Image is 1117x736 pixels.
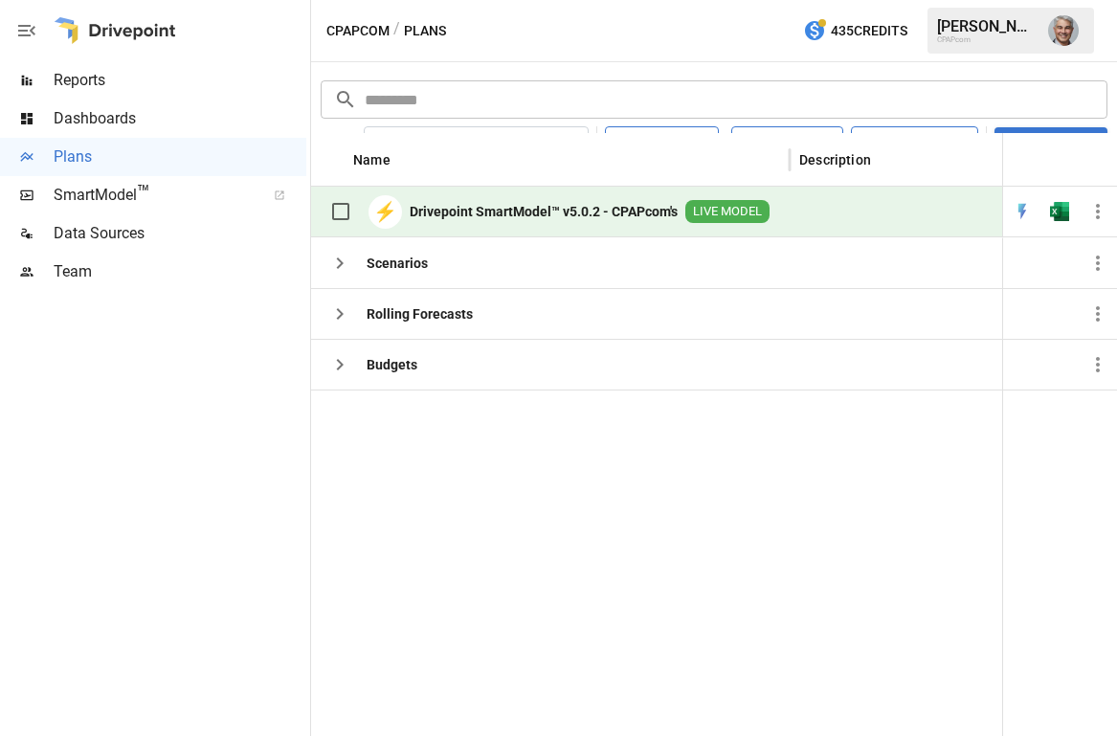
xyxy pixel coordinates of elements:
img: quick-edit-flash.b8aec18c.svg [1013,202,1032,221]
div: Open in Excel [1050,202,1069,221]
span: Reports [54,69,306,92]
img: excel-icon.76473adf.svg [1050,202,1069,221]
div: Description [799,152,871,167]
span: SmartModel [54,184,253,207]
button: [DATE] – [DATE] [364,126,589,161]
button: New Plan [994,127,1107,160]
button: CPAPcom [326,19,390,43]
button: Sort [392,146,419,173]
button: Joe Megibow [1037,4,1090,57]
span: Plans [54,145,306,168]
span: 435 Credits [831,19,907,43]
div: CPAPcom [937,35,1037,44]
b: Rolling Forecasts [367,304,473,323]
div: [PERSON_NAME] [937,17,1037,35]
div: ⚡ [369,195,402,229]
div: Name [353,152,391,167]
span: Team [54,260,306,283]
button: Sort [873,146,900,173]
div: Open in Quick Edit [1013,202,1032,221]
button: Columns [731,126,843,161]
button: Sort [1090,146,1117,173]
span: Data Sources [54,222,306,245]
span: ™ [137,181,150,205]
b: Drivepoint SmartModel™ v5.0.2 - CPAPcom's [410,202,678,221]
button: Visualize [605,126,719,161]
b: Scenarios [367,254,428,273]
span: Dashboards [54,107,306,130]
b: Budgets [367,355,417,374]
img: Joe Megibow [1048,15,1079,46]
button: 435Credits [795,13,915,49]
span: LIVE MODEL [685,203,770,221]
button: Add Folder [851,126,978,161]
div: / [393,19,400,43]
